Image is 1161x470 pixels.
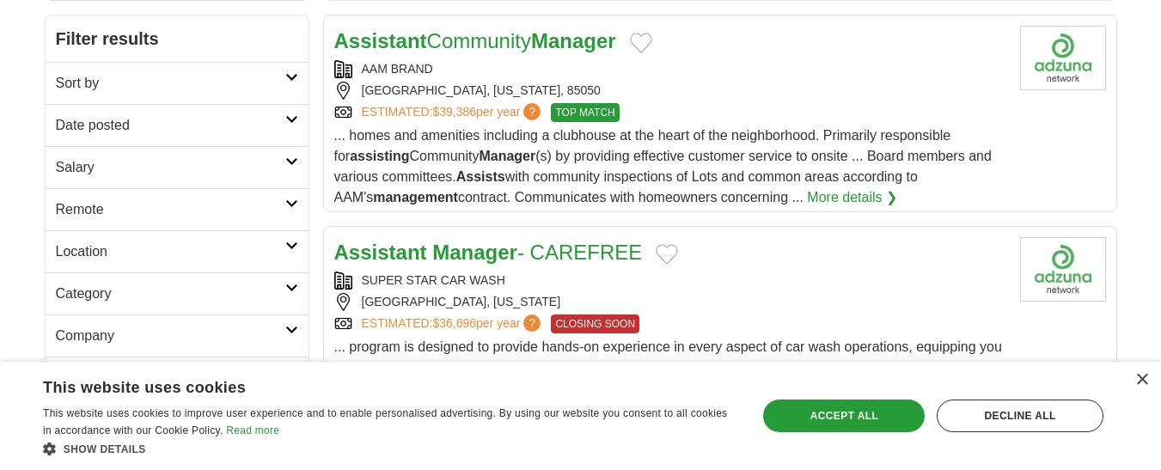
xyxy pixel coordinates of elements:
strong: Assistant [334,29,427,52]
span: This website uses cookies to improve user experience and to enable personalised advertising. By u... [43,407,727,436]
div: Close [1135,374,1148,387]
div: This website uses cookies [43,372,694,398]
strong: Assistant [575,360,637,375]
img: Company logo [1020,237,1106,302]
a: More details ❯ [807,187,897,208]
a: Employment type [46,357,309,399]
button: Add to favorite jobs [656,244,678,265]
strong: Manager [640,360,697,375]
div: Accept all [763,400,925,432]
a: ESTIMATED:$39,386per year? [362,103,545,122]
a: Read more, opens a new window [226,424,279,436]
span: ... homes and amenities including a clubhouse at the heart of the neighborhood. Primarily respons... [334,128,992,204]
strong: Manager [531,29,616,52]
h2: Location [56,241,285,262]
a: Location [46,230,309,272]
a: Remote [46,188,309,230]
div: SUPER STAR CAR WASH [334,272,1006,290]
h2: Date posted [56,115,285,136]
strong: Assists [456,169,505,184]
a: Assistant Manager- CAREFREE [334,241,643,264]
h2: Category [56,284,285,304]
span: ... program is designed to provide hands-on experience in every aspect of car wash operations, eq... [334,339,1002,416]
div: [GEOGRAPHIC_DATA], [US_STATE] [334,293,1006,311]
h2: Remote [56,199,285,220]
button: Add to favorite jobs [630,33,652,53]
span: CLOSING SOON [551,314,639,333]
h2: Sort by [56,73,285,94]
a: Company [46,314,309,357]
strong: management [373,190,458,204]
strong: Manager [432,241,517,264]
div: [GEOGRAPHIC_DATA], [US_STATE], 85050 [334,82,1006,100]
span: ? [523,103,541,120]
h2: Company [56,326,285,346]
a: AssistantCommunityManager [334,29,616,52]
a: ESTIMATED:$36,696per year? [362,314,545,333]
strong: Manager [479,149,535,163]
strong: Assistant [334,241,427,264]
span: $39,386 [432,105,476,119]
span: TOP MATCH [551,103,619,122]
span: ? [523,314,541,332]
span: Show details [64,443,146,455]
a: Date posted [46,104,309,146]
h2: Filter results [46,15,309,62]
div: Decline all [937,400,1103,432]
a: Salary [46,146,309,188]
span: $36,696 [432,316,476,330]
div: AAM BRAND [334,60,1006,78]
div: Show details [43,440,736,457]
a: Category [46,272,309,314]
img: Company logo [1020,26,1106,90]
strong: Manager [762,360,819,375]
a: Sort by [46,62,309,104]
strong: assisting [350,149,409,163]
h2: Salary [56,157,285,178]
